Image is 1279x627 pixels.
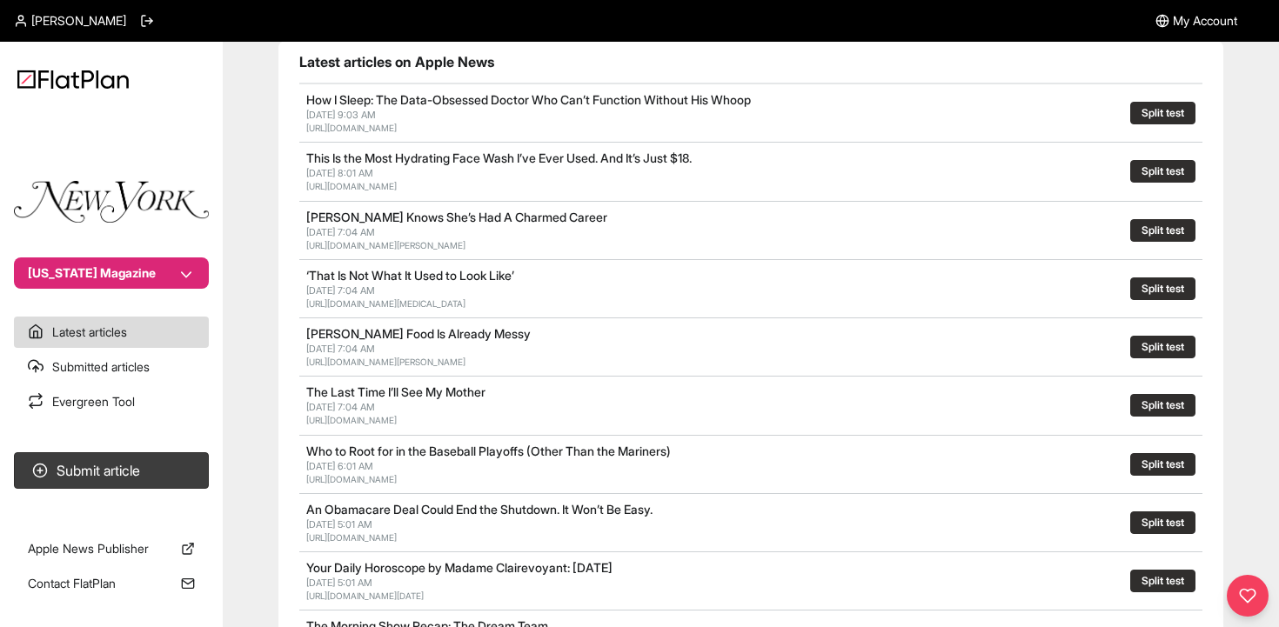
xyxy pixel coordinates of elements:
[306,167,373,179] span: [DATE] 8:01 AM
[1130,102,1195,124] button: Split test
[306,560,613,575] a: Your Daily Horoscope by Madame Clairevoyant: [DATE]
[306,123,397,133] a: [URL][DOMAIN_NAME]
[1130,336,1195,358] button: Split test
[299,51,1202,72] h1: Latest articles on Apple News
[306,357,465,367] a: [URL][DOMAIN_NAME][PERSON_NAME]
[1130,511,1195,534] button: Split test
[306,284,375,297] span: [DATE] 7:04 AM
[306,590,424,601] a: [URL][DOMAIN_NAME][DATE]
[1130,394,1195,417] button: Split test
[306,210,607,224] a: [PERSON_NAME] Knows She’s Had A Charmed Career
[1130,277,1195,300] button: Split test
[306,444,671,458] a: Who to Root for in the Baseball Playoffs (Other Than the Mariners)
[306,343,375,355] span: [DATE] 7:04 AM
[306,92,751,107] a: How I Sleep: The Data-Obsessed Doctor Who Can’t Function Without His Whoop
[306,298,465,309] a: [URL][DOMAIN_NAME][MEDICAL_DATA]
[14,257,209,289] button: [US_STATE] Magazine
[1130,219,1195,242] button: Split test
[306,502,653,517] a: An Obamacare Deal Could End the Shutdown. It Won’t Be Easy.
[14,351,209,383] a: Submitted articles
[1130,160,1195,183] button: Split test
[14,181,209,223] img: Publication Logo
[1130,570,1195,592] button: Split test
[14,12,126,30] a: [PERSON_NAME]
[306,577,372,589] span: [DATE] 5:01 AM
[306,474,397,484] a: [URL][DOMAIN_NAME]
[17,70,129,89] img: Logo
[306,150,692,165] a: This Is the Most Hydrating Face Wash I’ve Ever Used. And It’s Just $18.
[1130,453,1195,476] button: Split test
[14,568,209,599] a: Contact FlatPlan
[306,532,397,543] a: [URL][DOMAIN_NAME]
[306,384,485,399] a: The Last Time I’ll See My Mother
[31,12,126,30] span: [PERSON_NAME]
[306,181,397,191] a: [URL][DOMAIN_NAME]
[306,518,372,530] span: [DATE] 5:01 AM
[14,386,209,417] a: Evergreen Tool
[306,268,514,283] a: ‘That Is Not What It Used to Look Like’
[14,452,209,489] button: Submit article
[306,240,465,250] a: [URL][DOMAIN_NAME][PERSON_NAME]
[306,460,373,472] span: [DATE] 6:01 AM
[306,226,375,238] span: [DATE] 7:04 AM
[306,109,376,121] span: [DATE] 9:03 AM
[306,326,531,341] a: [PERSON_NAME] Food Is Already Messy
[306,401,375,413] span: [DATE] 7:04 AM
[14,317,209,348] a: Latest articles
[306,415,397,425] a: [URL][DOMAIN_NAME]
[1173,12,1237,30] span: My Account
[14,533,209,564] a: Apple News Publisher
